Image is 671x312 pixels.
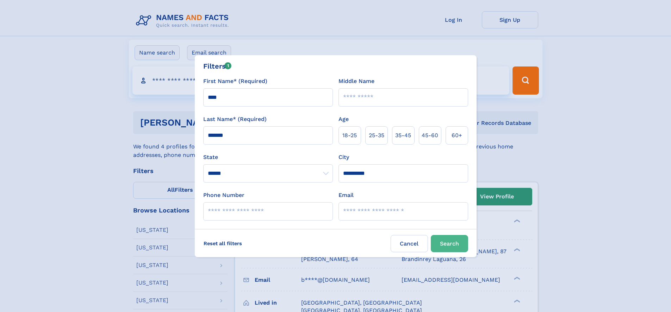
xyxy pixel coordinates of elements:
[338,191,354,199] label: Email
[338,77,374,85] label: Middle Name
[338,115,349,123] label: Age
[203,115,267,123] label: Last Name* (Required)
[391,235,428,252] label: Cancel
[369,131,384,140] span: 25‑35
[203,153,333,161] label: State
[395,131,411,140] span: 35‑45
[338,153,349,161] label: City
[431,235,468,252] button: Search
[203,61,232,71] div: Filters
[342,131,357,140] span: 18‑25
[199,235,247,252] label: Reset all filters
[203,77,267,85] label: First Name* (Required)
[203,191,244,199] label: Phone Number
[452,131,462,140] span: 60+
[422,131,438,140] span: 45‑60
